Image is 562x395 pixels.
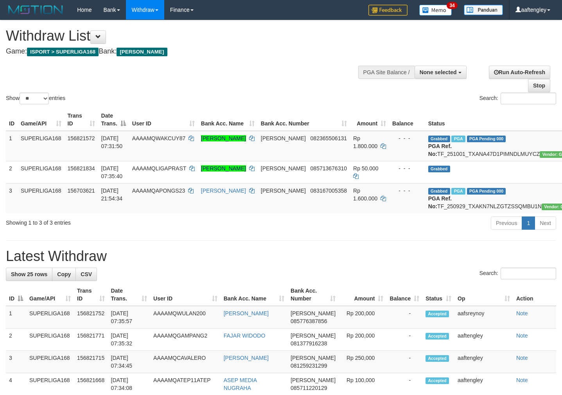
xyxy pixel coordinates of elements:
span: Accepted [426,311,449,317]
div: PGA Site Balance / [358,66,415,79]
span: [PERSON_NAME] [261,188,306,194]
span: Accepted [426,333,449,340]
img: panduan.png [464,5,503,15]
span: Copy 085776387856 to clipboard [291,318,327,324]
th: User ID: activate to sort column ascending [129,109,198,131]
h1: Latest Withdraw [6,248,556,264]
td: AAAAMQCAVALERO [150,351,221,373]
input: Search: [501,93,556,104]
span: Copy 085711220129 to clipboard [291,385,327,391]
a: CSV [75,268,97,281]
label: Search: [479,268,556,279]
td: - [386,351,422,373]
td: [DATE] 07:34:45 [108,351,150,373]
span: [DATE] 07:35:40 [101,165,123,179]
th: Balance: activate to sort column ascending [386,284,422,306]
a: Copy [52,268,76,281]
button: None selected [415,66,467,79]
span: Copy 083167005358 to clipboard [311,188,347,194]
th: Bank Acc. Number: activate to sort column ascending [258,109,350,131]
td: 156821715 [74,351,108,373]
span: ISPORT > SUPERLIGA168 [27,48,99,56]
th: Date Trans.: activate to sort column ascending [108,284,150,306]
span: None selected [420,69,457,75]
span: [PERSON_NAME] [261,135,306,141]
label: Search: [479,93,556,104]
span: AAAAMQLIGAPRAST [132,165,186,172]
select: Showentries [20,93,49,104]
a: 1 [522,216,535,230]
span: Grabbed [428,166,450,172]
th: ID [6,109,18,131]
a: Note [516,332,528,339]
span: [PERSON_NAME] [117,48,167,56]
td: - [386,329,422,351]
td: - [386,306,422,329]
td: SUPERLIGA168 [18,161,65,183]
th: Bank Acc. Name: activate to sort column ascending [198,109,258,131]
span: Rp 1.600.000 [353,188,377,202]
td: aafsreynoy [454,306,513,329]
td: 1 [6,131,18,161]
a: Note [516,355,528,361]
td: SUPERLIGA168 [18,183,65,213]
td: aaftengley [454,329,513,351]
span: PGA Pending [467,188,506,195]
h1: Withdraw List [6,28,367,44]
span: [DATE] 07:31:50 [101,135,123,149]
a: [PERSON_NAME] [201,165,246,172]
span: Rp 50.000 [353,165,379,172]
span: Copy 082365506131 to clipboard [311,135,347,141]
th: Bank Acc. Number: activate to sort column ascending [287,284,339,306]
a: FAJAR WIDODO [224,332,266,339]
span: 156821572 [68,135,95,141]
td: aaftengley [454,351,513,373]
td: Rp 200,000 [339,329,386,351]
span: [PERSON_NAME] [291,332,336,339]
td: SUPERLIGA168 [26,329,74,351]
span: Grabbed [428,136,450,142]
span: Show 25 rows [11,271,47,277]
th: Game/API: activate to sort column ascending [18,109,65,131]
span: Rp 1.800.000 [353,135,377,149]
a: Note [516,377,528,383]
a: [PERSON_NAME] [224,355,269,361]
span: Accepted [426,355,449,362]
div: - - - [392,134,422,142]
b: PGA Ref. No: [428,143,452,157]
span: Copy 081259231299 to clipboard [291,363,327,369]
label: Show entries [6,93,65,104]
th: User ID: activate to sort column ascending [150,284,221,306]
a: [PERSON_NAME] [201,135,246,141]
span: 156703621 [68,188,95,194]
span: AAAAMQWAKCUY87 [132,135,185,141]
span: Accepted [426,377,449,384]
div: Showing 1 to 3 of 3 entries [6,216,228,227]
td: 2 [6,161,18,183]
h4: Game: Bank: [6,48,367,55]
td: [DATE] 07:35:32 [108,329,150,351]
th: Op: activate to sort column ascending [454,284,513,306]
th: Bank Acc. Name: activate to sort column ascending [221,284,287,306]
td: SUPERLIGA168 [26,306,74,329]
th: Trans ID: activate to sort column ascending [65,109,98,131]
th: Trans ID: activate to sort column ascending [74,284,108,306]
th: Game/API: activate to sort column ascending [26,284,74,306]
a: Note [516,310,528,316]
b: PGA Ref. No: [428,195,452,209]
span: Marked by aafchhiseyha [451,188,465,195]
td: [DATE] 07:35:57 [108,306,150,329]
th: Status: activate to sort column ascending [422,284,454,306]
td: 3 [6,351,26,373]
div: - - - [392,187,422,195]
img: Button%20Memo.svg [419,5,452,16]
th: Amount: activate to sort column ascending [339,284,386,306]
img: Feedback.jpg [368,5,408,16]
span: AAAAMQAPONGS23 [132,188,185,194]
img: MOTION_logo.png [6,4,65,16]
td: SUPERLIGA168 [26,351,74,373]
td: 156821752 [74,306,108,329]
span: Copy [57,271,71,277]
div: - - - [392,164,422,172]
td: 156821771 [74,329,108,351]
